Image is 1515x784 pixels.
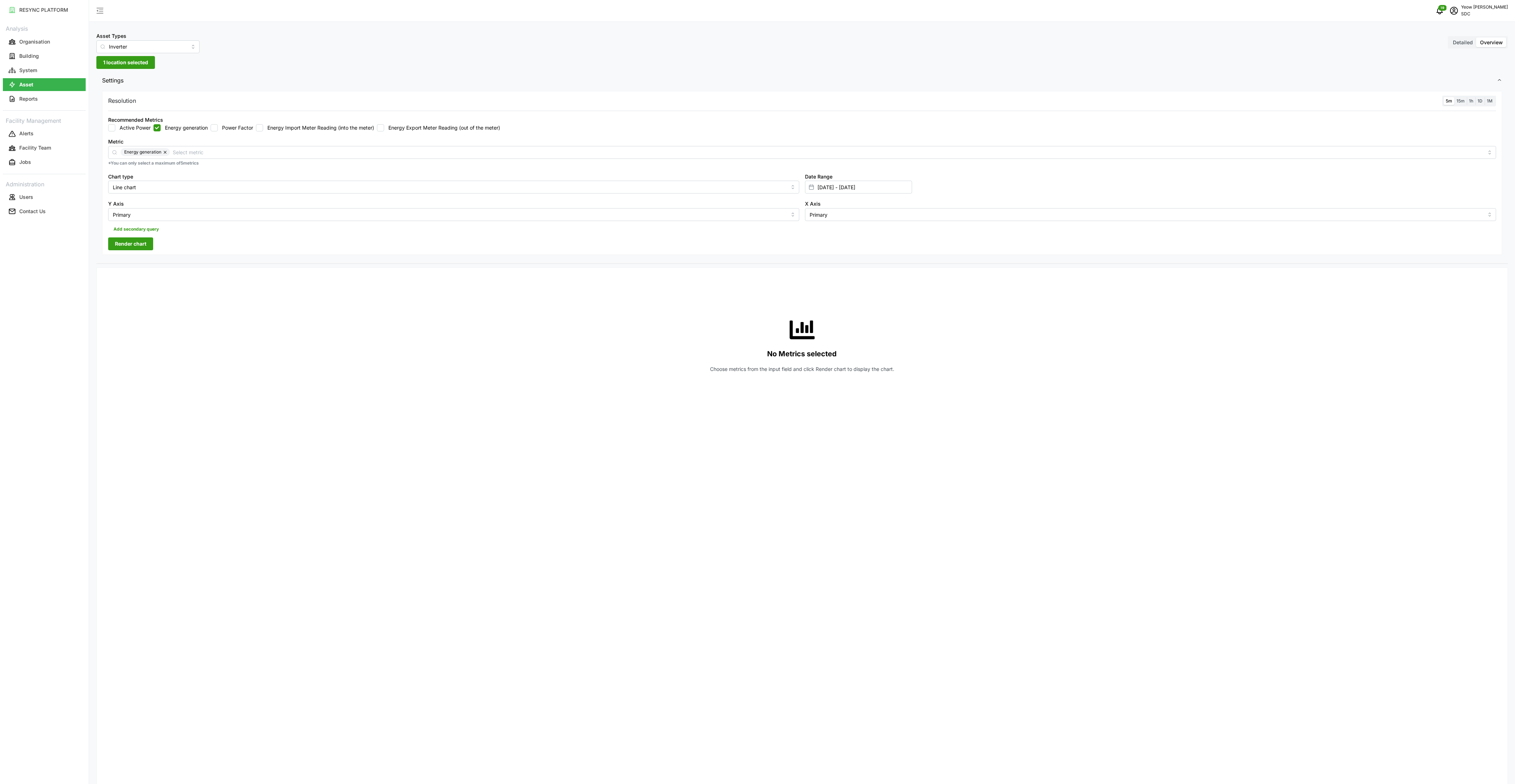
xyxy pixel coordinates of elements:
[1469,98,1473,104] span: 1h
[3,191,86,203] button: Users
[3,4,86,16] button: RESYNC PLATFORM
[3,190,86,204] a: Users
[805,208,1496,221] input: Select X axis
[3,127,86,141] a: Alerts
[19,144,51,151] p: Facility Team
[3,142,86,155] button: Facility Team
[3,78,86,91] button: Asset
[114,224,159,234] span: Add secondary query
[108,96,136,105] p: Resolution
[108,160,1496,166] p: *You can only select a maximum of 5 metrics
[96,72,1508,89] button: Settings
[710,366,894,373] p: Choose metrics from the input field and click Render chart to display the chart.
[3,49,86,63] a: Building
[3,63,86,77] a: System
[19,194,33,201] p: Users
[1461,4,1508,11] p: Yeow [PERSON_NAME]
[108,208,799,221] input: Select Y axis
[19,130,34,137] p: Alerts
[1456,98,1465,104] span: 15m
[103,56,148,69] span: 1 location selected
[3,77,86,92] a: Asset
[96,32,126,40] label: Asset Types
[108,200,124,208] label: Y Axis
[805,173,832,181] label: Date Range
[1480,39,1503,45] span: Overview
[3,156,86,169] button: Jobs
[1478,98,1483,104] span: 1D
[19,52,39,60] p: Building
[1447,4,1461,18] button: schedule
[173,148,1484,156] input: Select metric
[805,200,821,208] label: X Axis
[96,89,1508,264] div: Settings
[108,116,163,124] div: Recommended Metrics
[384,124,500,131] label: Energy Export Meter Reading (out of the meter)
[19,208,46,215] p: Contact Us
[96,56,155,69] button: 1 location selected
[1487,98,1493,104] span: 1M
[3,35,86,49] a: Organisation
[3,92,86,105] button: Reports
[767,348,837,360] p: No Metrics selected
[1441,5,1445,10] span: 19
[19,159,31,166] p: Jobs
[3,64,86,77] button: System
[108,173,133,181] label: Chart type
[19,38,50,45] p: Organisation
[19,95,38,102] p: Reports
[3,35,86,48] button: Organisation
[3,205,86,218] button: Contact Us
[805,181,912,194] input: Select date range
[1433,4,1447,18] button: notifications
[108,237,153,250] button: Render chart
[161,124,208,131] label: Energy generation
[108,138,124,146] label: Metric
[19,6,68,14] p: RESYNC PLATFORM
[3,3,86,17] a: RESYNC PLATFORM
[1446,98,1452,104] span: 5m
[263,124,374,131] label: Energy Import Meter Reading (into the meter)
[1461,11,1508,17] p: SDC
[3,179,86,189] p: Administration
[108,224,164,235] button: Add secondary query
[3,92,86,106] a: Reports
[19,81,33,88] p: Asset
[108,181,799,194] input: Select chart type
[3,23,86,33] p: Analysis
[19,67,37,74] p: System
[115,238,146,250] span: Render chart
[3,115,86,125] p: Facility Management
[124,148,161,156] span: Energy generation
[3,50,86,62] button: Building
[1453,39,1473,45] span: Detailed
[3,155,86,170] a: Jobs
[115,124,151,131] label: Active Power
[218,124,253,131] label: Power Factor
[3,127,86,140] button: Alerts
[102,72,1497,89] span: Settings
